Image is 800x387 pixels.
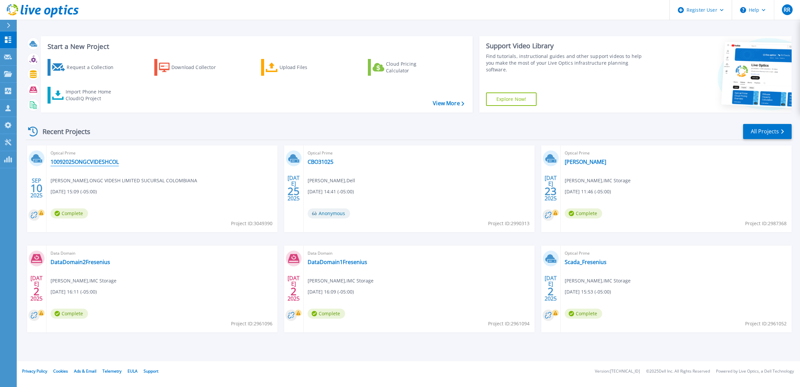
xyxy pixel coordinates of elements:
span: 2 [33,288,39,294]
span: Project ID: 2961052 [745,320,787,327]
span: Project ID: 2961094 [488,320,530,327]
span: [PERSON_NAME] , IMC Storage [565,177,631,184]
span: Optical Prime [308,149,531,157]
div: Upload Files [279,61,333,74]
span: [DATE] 16:11 (-05:00) [51,288,97,296]
span: Optical Prime [51,149,273,157]
div: Cloud Pricing Calculator [386,61,439,74]
span: Complete [51,309,88,319]
div: Request a Collection [67,61,120,74]
a: Ads & Email [74,368,96,374]
div: Import Phone Home CloudIQ Project [66,88,118,102]
a: Request a Collection [48,59,122,76]
h3: Start a New Project [48,43,464,50]
span: [PERSON_NAME] , IMC Storage [308,277,374,284]
div: [DATE] 2025 [287,276,300,301]
span: [PERSON_NAME] , ONGC VIDESH LIMITED SUCURSAL COLOMBIANA [51,177,197,184]
a: View More [433,100,464,107]
span: [DATE] 14:41 (-05:00) [308,188,354,195]
a: Cookies [53,368,68,374]
span: Data Domain [308,250,531,257]
div: Recent Projects [26,123,99,140]
a: Scada_Fresenius [565,259,607,265]
div: [DATE] 2025 [544,176,557,200]
span: 23 [545,188,557,194]
a: CBO31025 [308,158,333,165]
span: Project ID: 2990313 [488,220,530,227]
a: 10092025ONGCVIDESHCOL [51,158,119,165]
span: Optical Prime [565,149,788,157]
span: [PERSON_NAME] , IMC Storage [565,277,631,284]
span: Anonymous [308,208,350,218]
span: Complete [565,309,602,319]
div: Support Video Library [486,42,647,50]
span: 25 [288,188,300,194]
span: 2 [291,288,297,294]
a: All Projects [743,124,792,139]
div: Find tutorials, instructional guides and other support videos to help you make the most of your L... [486,53,647,73]
span: [DATE] 11:46 (-05:00) [565,188,611,195]
span: [DATE] 16:09 (-05:00) [308,288,354,296]
a: EULA [128,368,138,374]
a: Cloud Pricing Calculator [368,59,443,76]
span: [DATE] 15:09 (-05:00) [51,188,97,195]
span: 10 [30,185,43,191]
span: [PERSON_NAME] , Dell [308,177,355,184]
span: Data Domain [51,250,273,257]
a: [PERSON_NAME] [565,158,606,165]
span: Project ID: 2961096 [231,320,272,327]
li: © 2025 Dell Inc. All Rights Reserved [646,369,710,374]
span: Project ID: 3049390 [231,220,272,227]
span: Optical Prime [565,250,788,257]
a: Download Collector [154,59,229,76]
span: [DATE] 15:53 (-05:00) [565,288,611,296]
div: [DATE] 2025 [287,176,300,200]
li: Powered by Live Optics, a Dell Technology [716,369,794,374]
span: Project ID: 2987368 [745,220,787,227]
span: [PERSON_NAME] , IMC Storage [51,277,116,284]
a: Privacy Policy [22,368,47,374]
span: Complete [51,208,88,218]
span: RR [784,7,790,12]
a: Explore Now! [486,92,537,106]
a: DataDomain1Fresenius [308,259,367,265]
div: Download Collector [171,61,225,74]
a: Support [144,368,158,374]
a: Telemetry [102,368,122,374]
span: 2 [548,288,554,294]
span: Complete [565,208,602,218]
div: [DATE] 2025 [544,276,557,301]
span: Complete [308,309,345,319]
li: Version: [TECHNICAL_ID] [595,369,640,374]
a: DataDomain2Fresenius [51,259,110,265]
a: Upload Files [261,59,336,76]
div: SEP 2025 [30,176,43,200]
div: [DATE] 2025 [30,276,43,301]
